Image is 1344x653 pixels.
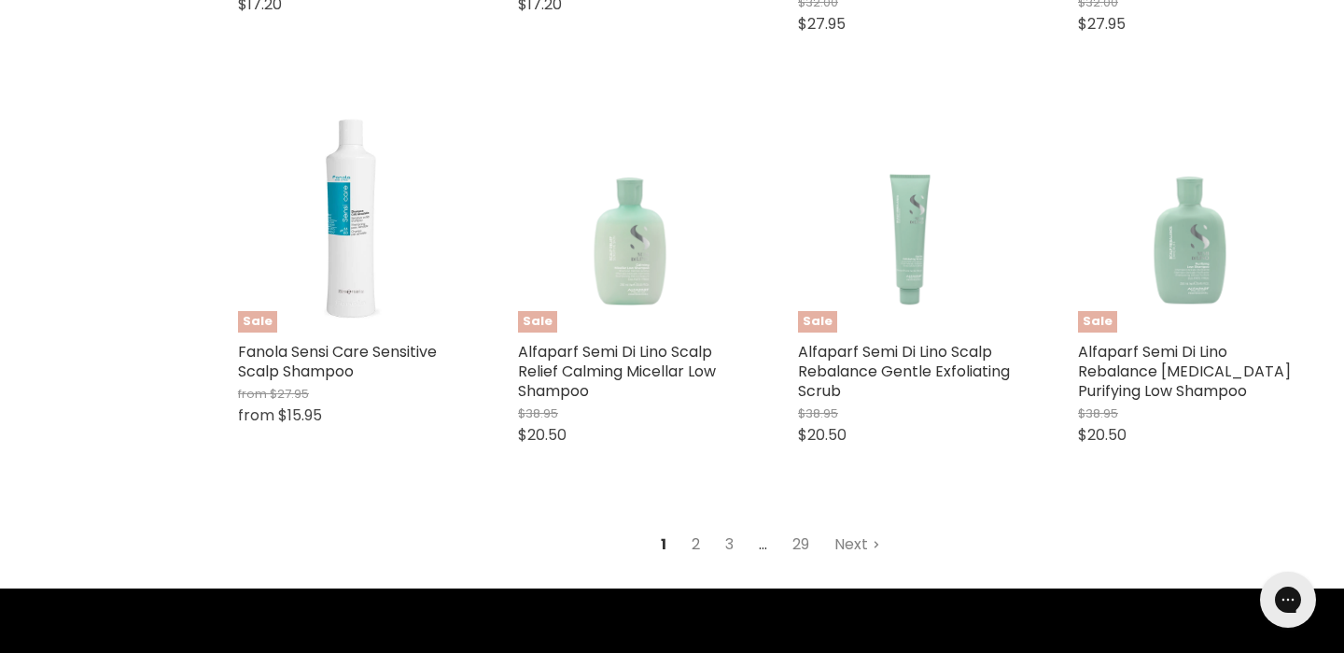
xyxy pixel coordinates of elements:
span: $38.95 [518,405,558,422]
a: 29 [782,528,819,561]
span: Sale [518,311,557,333]
a: Fanola Sensi Care Sensitive Scalp Shampoo [238,341,437,382]
a: 2 [681,528,710,561]
span: $27.95 [270,385,309,403]
a: Alfaparf Semi Di Lino Rebalance [MEDICAL_DATA] Purifying Low Shampoo [1078,341,1291,402]
a: Fanola Sensi Care Sensitive Scalp ShampooSale [238,108,462,333]
span: 1 [651,528,677,561]
img: Fanola Sensi Care Sensitive Scalp Shampoo [238,108,462,333]
span: $38.95 [798,405,838,422]
span: $27.95 [1078,13,1126,35]
span: from [238,385,267,403]
a: Alfaparf Semi Di Lino Scalp Relief Calming Micellar Low Shampoo [518,341,716,402]
a: Alfaparf Semi Di Lino Scalp Rebalance Gentle Exfoliating ScrubSale [798,108,1022,333]
span: $20.50 [798,424,847,446]
a: Alfaparf Semi Di Lino Scalp Rebalance Gentle Exfoliating Scrub [798,341,1010,402]
span: from [238,405,274,426]
span: Sale [1078,311,1117,333]
span: Sale [798,311,837,333]
a: Alfaparf Semi Di Lino Scalp Relief Calming Micellar Low ShampooSale [518,108,742,333]
span: ... [749,528,777,561]
img: Alfaparf Semi Di Lino Scalp Rebalance Gentle Exfoliating Scrub [798,108,1022,333]
iframe: Gorgias live chat messenger [1251,565,1325,634]
a: 3 [715,528,744,561]
span: $15.95 [278,405,322,426]
span: $20.50 [1078,424,1127,446]
a: Next [824,528,890,561]
a: Alfaparf Semi Di Lino Rebalance Dandruff Purifying Low ShampooSale [1078,108,1302,333]
span: Sale [238,311,277,333]
img: Alfaparf Semi Di Lino Scalp Relief Calming Micellar Low Shampoo [518,108,742,333]
img: Alfaparf Semi Di Lino Rebalance Dandruff Purifying Low Shampoo [1078,108,1302,333]
span: $38.95 [1078,405,1118,422]
span: $20.50 [518,424,567,446]
span: $27.95 [798,13,846,35]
